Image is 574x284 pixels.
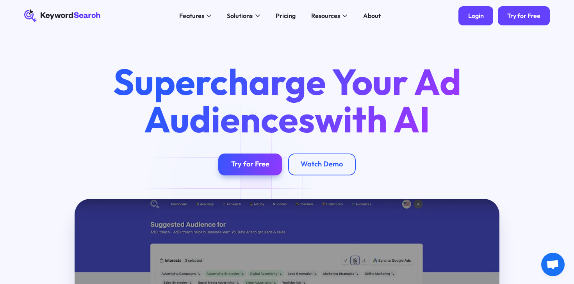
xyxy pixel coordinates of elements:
div: Try for Free [507,12,540,20]
a: Try for Free [218,154,282,175]
div: About [363,11,381,20]
h1: Supercharge Your Ad Audiences [98,63,476,138]
div: Try for Free [231,160,269,169]
div: Watch Demo [301,160,343,169]
div: Login [468,12,484,20]
div: Features [179,11,204,20]
a: Login [458,6,493,25]
a: About [358,9,385,22]
div: Pricing [276,11,296,20]
div: Resources [311,11,340,20]
div: Solutions [227,11,253,20]
a: Pricing [271,9,300,22]
span: with AI [315,96,430,142]
a: Try for Free [498,6,550,25]
div: Open chat [541,253,565,276]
